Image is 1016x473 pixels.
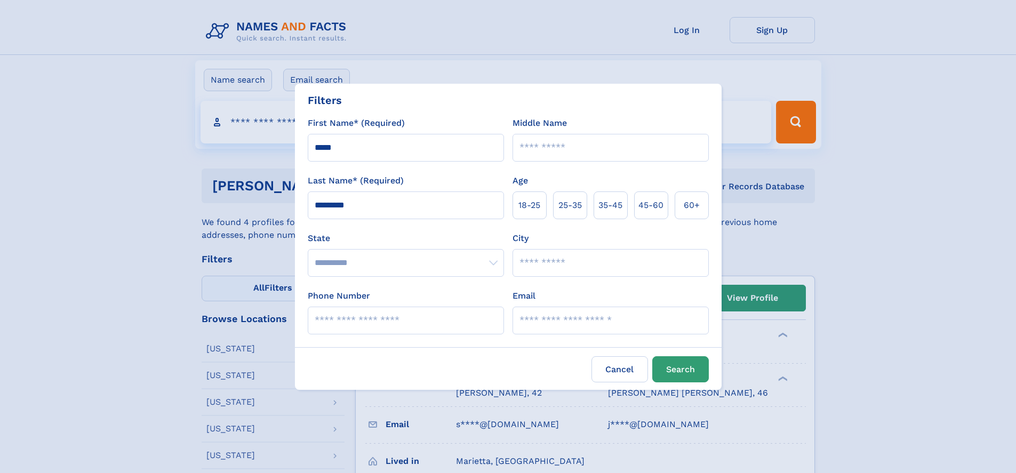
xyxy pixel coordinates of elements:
[638,199,663,212] span: 45‑60
[308,290,370,302] label: Phone Number
[684,199,700,212] span: 60+
[308,232,504,245] label: State
[591,356,648,382] label: Cancel
[513,290,535,302] label: Email
[308,174,404,187] label: Last Name* (Required)
[558,199,582,212] span: 25‑35
[513,232,529,245] label: City
[652,356,709,382] button: Search
[308,117,405,130] label: First Name* (Required)
[513,174,528,187] label: Age
[308,92,342,108] div: Filters
[513,117,567,130] label: Middle Name
[518,199,540,212] span: 18‑25
[598,199,622,212] span: 35‑45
